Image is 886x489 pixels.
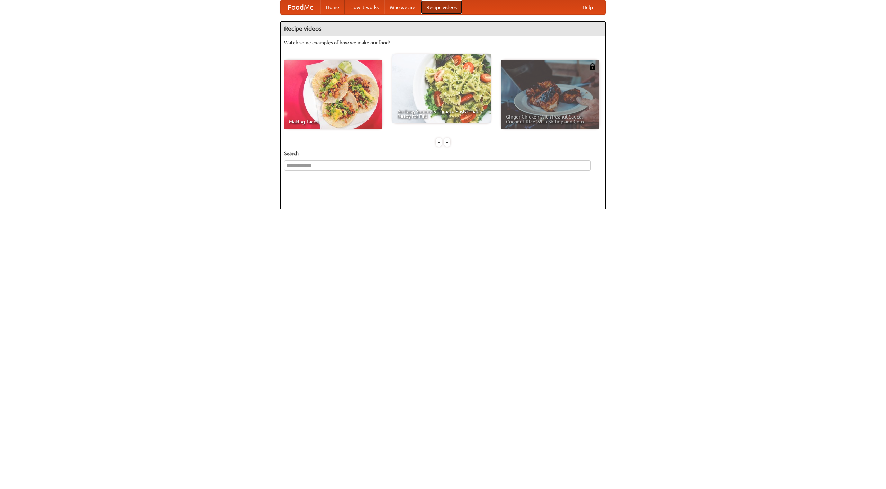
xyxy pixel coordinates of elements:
a: An Easy, Summery Tomato Pasta That's Ready for Fall [392,54,491,123]
a: Recipe videos [421,0,462,14]
a: FoodMe [281,0,320,14]
span: Making Tacos [289,119,378,124]
a: Help [577,0,598,14]
p: Watch some examples of how we make our food! [284,39,602,46]
a: Making Tacos [284,60,382,129]
h5: Search [284,150,602,157]
a: Who we are [384,0,421,14]
a: Home [320,0,345,14]
div: » [444,138,450,147]
img: 483408.png [589,63,596,70]
div: « [436,138,442,147]
h4: Recipe videos [281,22,605,36]
a: How it works [345,0,384,14]
span: An Easy, Summery Tomato Pasta That's Ready for Fall [397,109,486,119]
